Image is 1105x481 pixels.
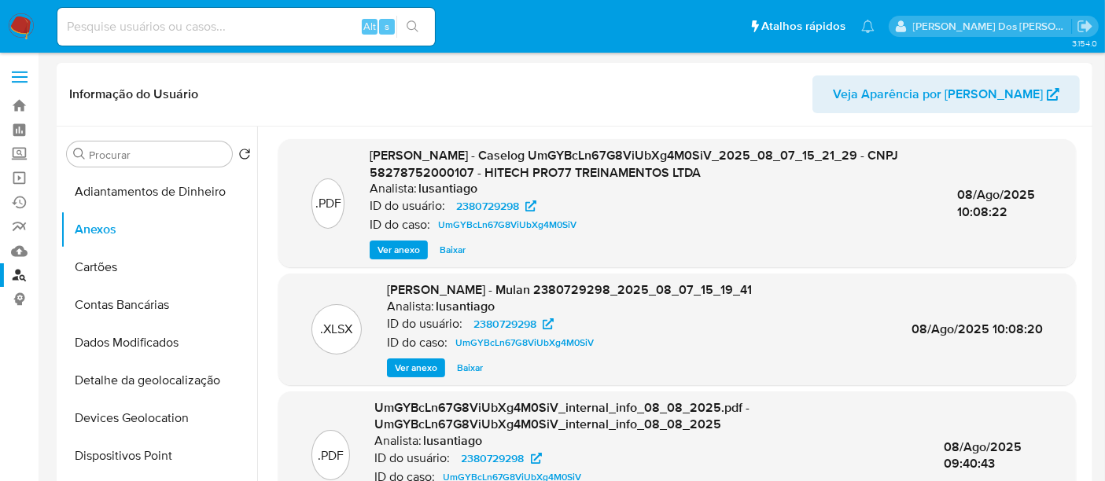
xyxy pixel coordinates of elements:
button: Cartões [61,248,257,286]
span: 2380729298 [456,196,519,215]
span: Alt [363,19,376,34]
span: 08/Ago/2025 10:08:20 [912,320,1043,338]
input: Procurar [89,148,226,162]
button: Ver anexo [370,240,428,259]
button: Dados Modificados [61,324,257,362]
p: .PDF [318,447,344,464]
p: ID do caso: [387,335,448,351]
span: Atalhos rápidos [761,18,845,35]
span: 2380729298 [473,314,536,333]
span: Baixar [440,242,466,258]
span: s [385,19,389,34]
p: Analista: [375,433,422,449]
p: ID do usuário: [375,450,451,466]
span: [PERSON_NAME] - Caselog UmGYBcLn67G8ViUbXg4M0SiV_2025_08_07_15_21_29 - CNPJ 58278752000107 - HITE... [370,146,898,182]
button: search-icon [396,16,429,38]
button: Baixar [449,358,491,377]
p: renato.lopes@mercadopago.com.br [913,19,1072,34]
h6: lusantiago [418,181,477,196]
button: Retornar ao pedido padrão [238,148,251,165]
a: UmGYBcLn67G8ViUbXg4M0SiV [432,215,583,234]
span: Ver anexo [395,360,437,376]
button: Contas Bancárias [61,286,257,324]
span: 08/Ago/2025 09:40:43 [944,438,1022,473]
p: Analista: [387,299,434,314]
p: .PDF [315,195,341,212]
span: Ver anexo [378,242,420,258]
span: Veja Aparência por [PERSON_NAME] [833,75,1043,113]
button: Baixar [432,240,473,259]
span: [PERSON_NAME] - Mulan 2380729298_2025_08_07_15_19_41 [387,281,752,299]
p: .XLSX [321,321,353,338]
button: Adiantamentos de Dinheiro [61,173,257,211]
span: Baixar [457,360,483,376]
span: UmGYBcLn67G8ViUbXg4M0SiV_internal_info_08_08_2025.pdf - UmGYBcLn67G8ViUbXg4M0SiV_internal_info_08... [375,398,750,434]
p: ID do caso: [370,217,430,233]
a: 2380729298 [447,196,546,215]
span: 08/Ago/2025 10:08:22 [957,185,1035,221]
button: Ver anexo [387,358,445,377]
a: UmGYBcLn67G8ViUbXg4M0SiV [449,333,600,352]
button: Devices Geolocation [61,399,257,437]
a: Notificações [861,20,875,33]
p: ID do usuário: [387,316,462,332]
button: Anexos [61,211,257,248]
a: 2380729298 [464,314,563,333]
p: Analista: [370,181,417,196]
span: 2380729298 [462,449,525,468]
a: 2380729298 [452,449,551,468]
h6: lusantiago [436,299,495,314]
input: Pesquise usuários ou casos... [57,17,435,37]
span: UmGYBcLn67G8ViUbXg4M0SiV [438,215,576,234]
h6: lusantiago [424,433,483,449]
button: Veja Aparência por [PERSON_NAME] [812,75,1080,113]
button: Dispositivos Point [61,437,257,475]
button: Procurar [73,148,86,160]
h1: Informação do Usuário [69,86,198,102]
a: Sair [1077,18,1093,35]
button: Detalhe da geolocalização [61,362,257,399]
span: UmGYBcLn67G8ViUbXg4M0SiV [455,333,594,352]
p: ID do usuário: [370,198,445,214]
